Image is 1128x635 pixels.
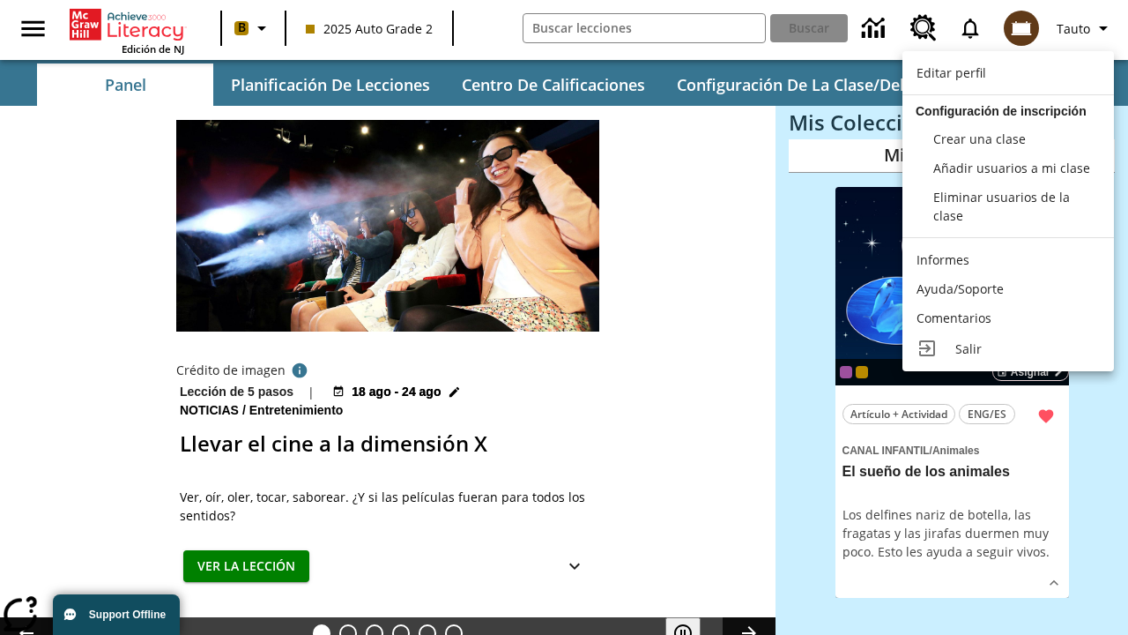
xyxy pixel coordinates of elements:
span: Editar perfil [916,64,986,81]
span: Comentarios [916,310,991,326]
span: Informes [916,251,969,268]
span: Configuración de inscripción [916,104,1087,118]
span: Añadir usuarios a mi clase [933,160,1090,176]
span: Eliminar usuarios de la clase [933,189,1070,224]
span: Ayuda/Soporte [916,280,1004,297]
span: Salir [955,340,982,357]
span: Crear una clase [933,131,1026,147]
body: Máximo 600 caracteres [14,14,352,34]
